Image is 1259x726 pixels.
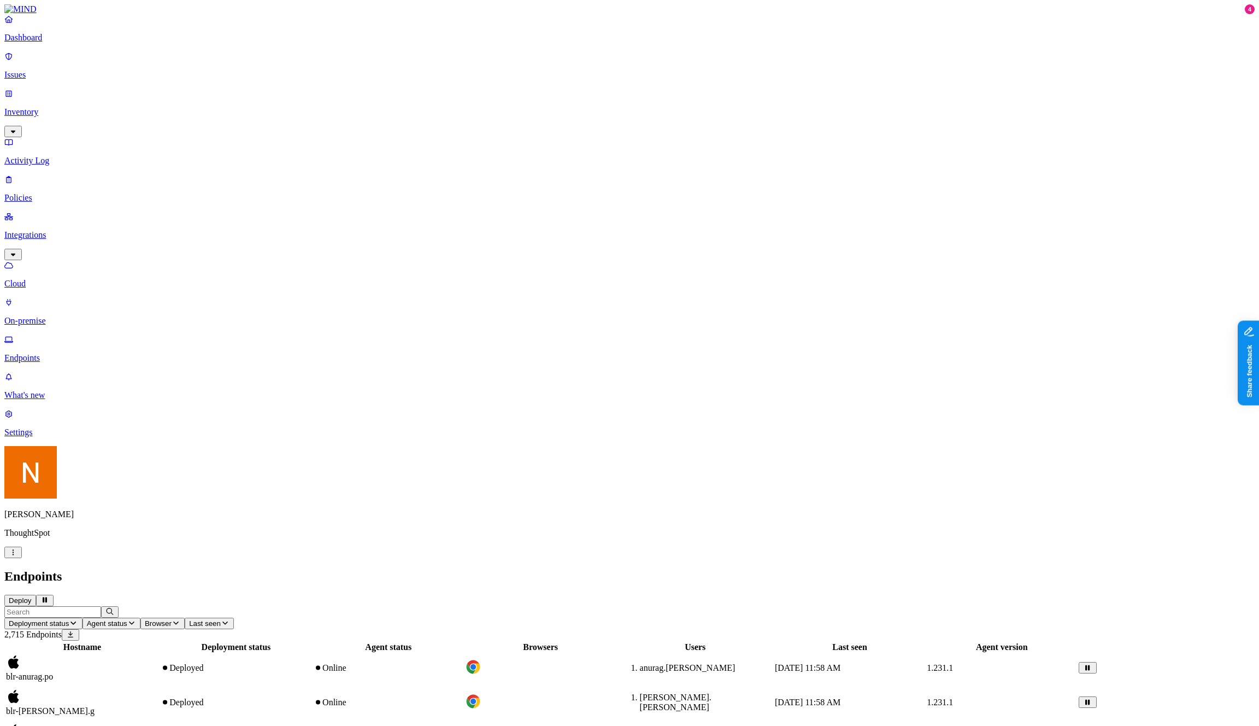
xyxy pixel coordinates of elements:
[4,137,1255,166] a: Activity Log
[6,672,53,681] span: blr-anurag.po
[4,569,1255,584] h2: Endpoints
[169,698,203,707] span: Deployed
[927,642,1076,652] div: Agent version
[314,663,463,673] div: Online
[4,51,1255,80] a: Issues
[466,642,616,652] div: Browsers
[4,193,1255,203] p: Policies
[4,630,62,639] span: 2,715 Endpoints
[4,409,1255,437] a: Settings
[4,595,36,606] button: Deploy
[169,663,203,672] span: Deployed
[4,4,1255,14] a: MIND
[6,654,21,670] img: macos
[4,212,1255,259] a: Integrations
[775,698,840,707] span: [DATE] 11:58 AM
[640,663,736,672] span: anurag.[PERSON_NAME]
[189,619,221,628] span: Last seen
[466,694,481,709] img: chrome
[775,642,925,652] div: Last seen
[6,642,158,652] div: Hostname
[4,446,57,499] img: Nitai Mishary
[927,698,953,707] span: 1.231.1
[6,689,21,704] img: macos
[1245,4,1255,14] div: 4
[775,663,840,672] span: [DATE] 11:58 AM
[618,642,773,652] div: Users
[4,70,1255,80] p: Issues
[4,260,1255,289] a: Cloud
[4,390,1255,400] p: What's new
[4,335,1255,363] a: Endpoints
[4,528,1255,538] p: ThoughtSpot
[4,372,1255,400] a: What's new
[9,619,69,628] span: Deployment status
[4,174,1255,203] a: Policies
[4,33,1255,43] p: Dashboard
[4,14,1255,43] a: Dashboard
[4,510,1255,519] p: [PERSON_NAME]
[4,107,1255,117] p: Inventory
[640,693,711,712] span: [PERSON_NAME].[PERSON_NAME]
[314,698,463,707] div: Online
[4,89,1255,136] a: Inventory
[4,606,101,618] input: Search
[4,4,37,14] img: MIND
[4,156,1255,166] p: Activity Log
[4,297,1255,326] a: On-premise
[4,316,1255,326] p: On-premise
[314,642,463,652] div: Agent status
[927,663,953,672] span: 1.231.1
[87,619,127,628] span: Agent status
[4,428,1255,437] p: Settings
[6,706,95,716] span: blr-[PERSON_NAME].g
[161,642,311,652] div: Deployment status
[4,230,1255,240] p: Integrations
[145,619,172,628] span: Browser
[4,279,1255,289] p: Cloud
[466,659,481,675] img: chrome
[4,353,1255,363] p: Endpoints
